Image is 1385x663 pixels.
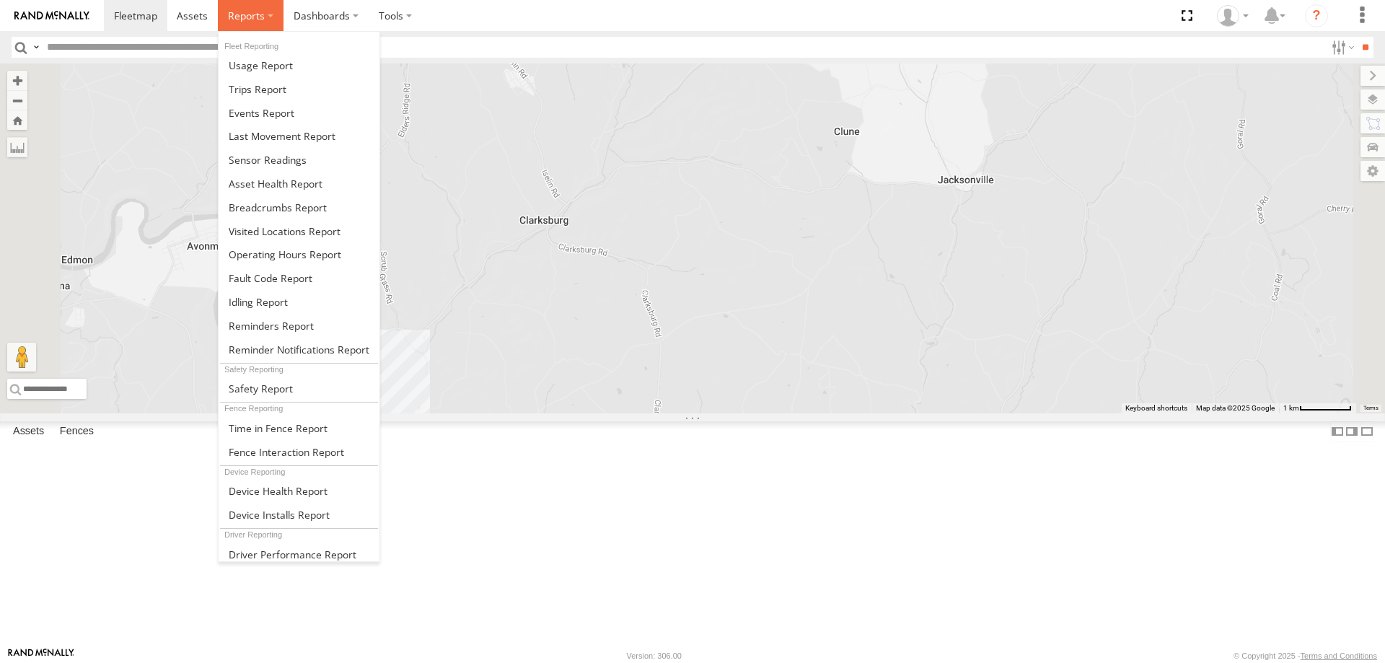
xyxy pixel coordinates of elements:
[219,314,379,338] a: Reminders Report
[1326,37,1357,58] label: Search Filter Options
[7,110,27,130] button: Zoom Home
[1234,651,1377,660] div: © Copyright 2025 -
[1330,421,1345,442] label: Dock Summary Table to the Left
[1360,421,1374,442] label: Hide Summary Table
[8,649,74,663] a: Visit our Website
[627,651,682,660] div: Version: 306.00
[219,219,379,243] a: Visited Locations Report
[14,11,89,21] img: rand-logo.svg
[219,77,379,101] a: Trips Report
[1283,404,1299,412] span: 1 km
[7,343,36,372] button: Drag Pegman onto the map to open Street View
[1279,403,1356,413] button: Map Scale: 1 km per 69 pixels
[219,196,379,219] a: Breadcrumbs Report
[219,101,379,125] a: Full Events Report
[1305,4,1328,27] i: ?
[1212,5,1254,27] div: Samantha Graf
[219,290,379,314] a: Idling Report
[1363,405,1379,411] a: Terms (opens in new tab)
[7,137,27,157] label: Measure
[219,503,379,527] a: Device Installs Report
[1360,161,1385,181] label: Map Settings
[1125,403,1187,413] button: Keyboard shortcuts
[219,172,379,196] a: Asset Health Report
[1196,404,1275,412] span: Map data ©2025 Google
[1301,651,1377,660] a: Terms and Conditions
[219,124,379,148] a: Last Movement Report
[219,338,379,361] a: Service Reminder Notifications Report
[219,53,379,77] a: Usage Report
[30,37,42,58] label: Search Query
[1345,421,1359,442] label: Dock Summary Table to the Right
[219,148,379,172] a: Sensor Readings
[219,543,379,566] a: Driver Performance Report
[219,266,379,290] a: Fault Code Report
[7,71,27,90] button: Zoom in
[219,416,379,440] a: Time in Fences Report
[219,440,379,464] a: Fence Interaction Report
[219,377,379,400] a: Safety Report
[53,421,101,442] label: Fences
[219,479,379,503] a: Device Health Report
[219,242,379,266] a: Asset Operating Hours Report
[6,421,51,442] label: Assets
[7,90,27,110] button: Zoom out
